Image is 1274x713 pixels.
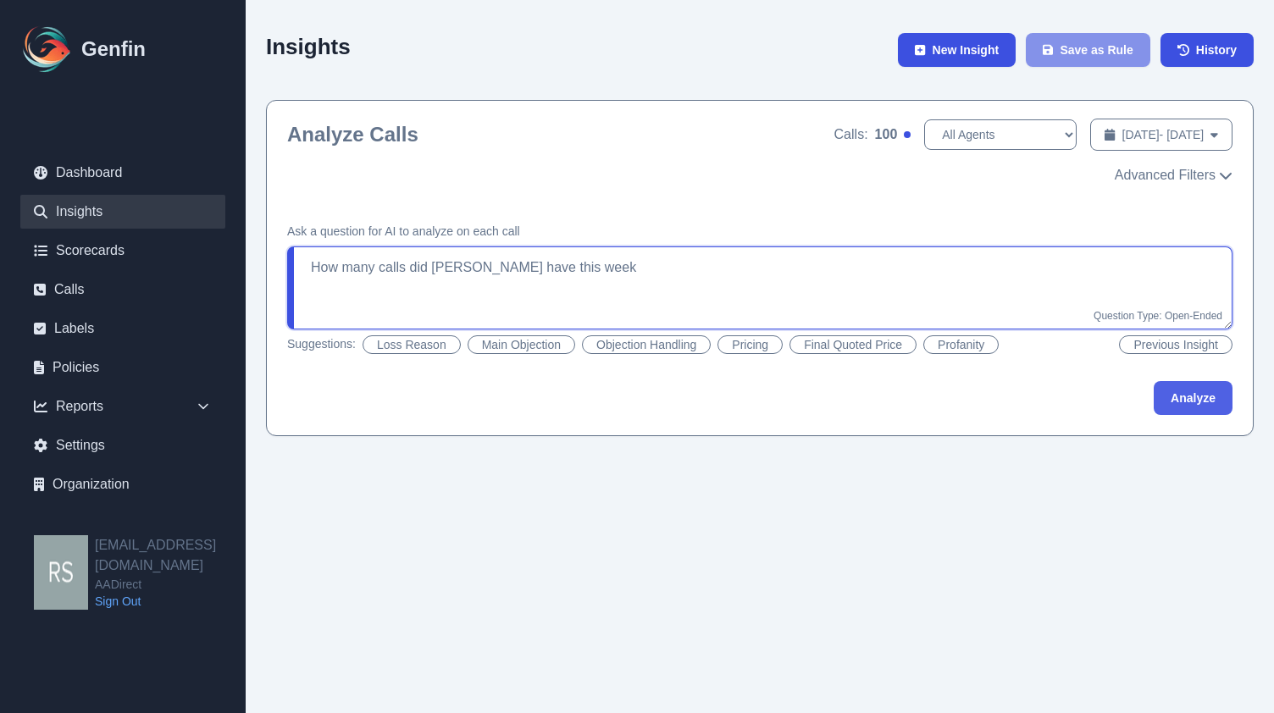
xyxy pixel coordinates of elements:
[20,195,225,229] a: Insights
[923,335,999,354] button: Profanity
[717,335,783,354] button: Pricing
[20,467,225,501] a: Organization
[34,535,88,610] img: rsharma@aainsco.com
[1060,41,1133,58] span: Save as Rule
[20,22,75,76] img: Logo
[1119,335,1232,354] button: Previous Insight
[20,234,225,268] a: Scorecards
[1196,41,1237,58] span: History
[1154,381,1232,415] button: Analyze
[20,273,225,307] a: Calls
[1115,165,1232,185] button: Advanced Filters
[1122,126,1205,143] span: [DATE] - [DATE]
[95,593,246,610] a: Sign Out
[898,33,1016,67] button: New Insight
[582,335,711,354] button: Objection Handling
[1160,33,1254,67] a: History
[287,121,418,148] h2: Analyze Calls
[1115,165,1216,185] span: Advanced Filters
[287,223,1232,240] h4: Ask a question for AI to analyze on each call
[1026,33,1150,67] button: Save as Rule
[95,576,246,593] span: AADirect
[287,246,1232,329] textarea: How many calls did [PERSON_NAME] have this week
[468,335,575,354] button: Main Objection
[20,156,225,190] a: Dashboard
[1094,310,1222,322] span: Question Type: Open-Ended
[95,535,246,576] h2: [EMAIL_ADDRESS][DOMAIN_NAME]
[20,390,225,423] div: Reports
[81,36,146,63] h1: Genfin
[363,335,461,354] button: Loss Reason
[20,428,225,462] a: Settings
[789,335,917,354] button: Final Quoted Price
[266,34,351,59] h2: Insights
[834,124,868,145] span: Calls:
[20,312,225,345] a: Labels
[933,41,1000,58] span: New Insight
[875,124,898,145] span: 100
[1090,119,1232,151] button: [DATE]- [DATE]
[20,351,225,384] a: Policies
[287,335,356,354] span: Suggestions:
